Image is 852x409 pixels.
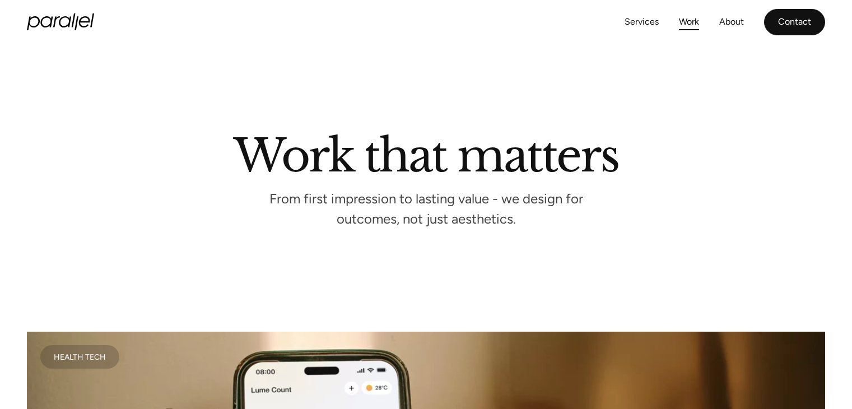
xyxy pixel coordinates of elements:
a: Services [625,14,659,30]
a: Contact [764,9,825,35]
a: About [719,14,744,30]
a: Work [679,14,699,30]
p: From first impression to lasting value - we design for outcomes, not just aesthetics. [258,194,594,224]
div: Health Tech [54,354,106,360]
a: home [27,13,94,30]
h2: Work that matters [107,134,746,172]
